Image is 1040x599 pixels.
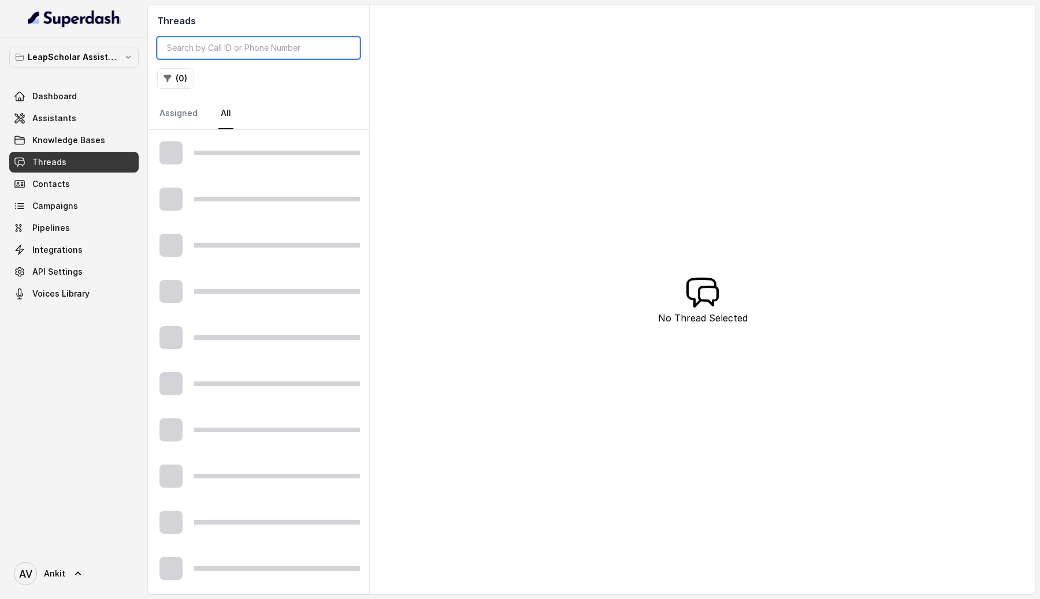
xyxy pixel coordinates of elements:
[32,266,83,278] span: API Settings
[9,130,139,151] a: Knowledge Bases
[9,196,139,216] a: Campaigns
[32,134,105,146] span: Knowledge Bases
[9,86,139,107] a: Dashboard
[32,244,83,256] span: Integrations
[32,156,66,168] span: Threads
[157,98,200,129] a: Assigned
[658,311,748,325] p: No Thread Selected
[157,14,360,28] h2: Threads
[9,261,139,282] a: API Settings
[218,98,233,129] a: All
[32,178,70,190] span: Contacts
[9,557,139,590] a: Ankit
[32,222,70,234] span: Pipelines
[28,50,120,64] p: LeapScholar Assistant
[157,98,360,129] nav: Tabs
[9,283,139,304] a: Voices Library
[44,568,65,579] span: Ankit
[157,37,360,59] input: Search by Call ID or Phone Number
[9,108,139,129] a: Assistants
[9,47,139,68] button: LeapScholar Assistant
[9,152,139,173] a: Threads
[28,9,121,28] img: light.svg
[32,288,90,299] span: Voices Library
[19,568,32,580] text: AV
[157,68,194,89] button: (0)
[9,218,139,238] a: Pipelines
[32,91,77,102] span: Dashboard
[9,239,139,260] a: Integrations
[9,174,139,194] a: Contacts
[32,113,76,124] span: Assistants
[32,200,78,212] span: Campaigns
